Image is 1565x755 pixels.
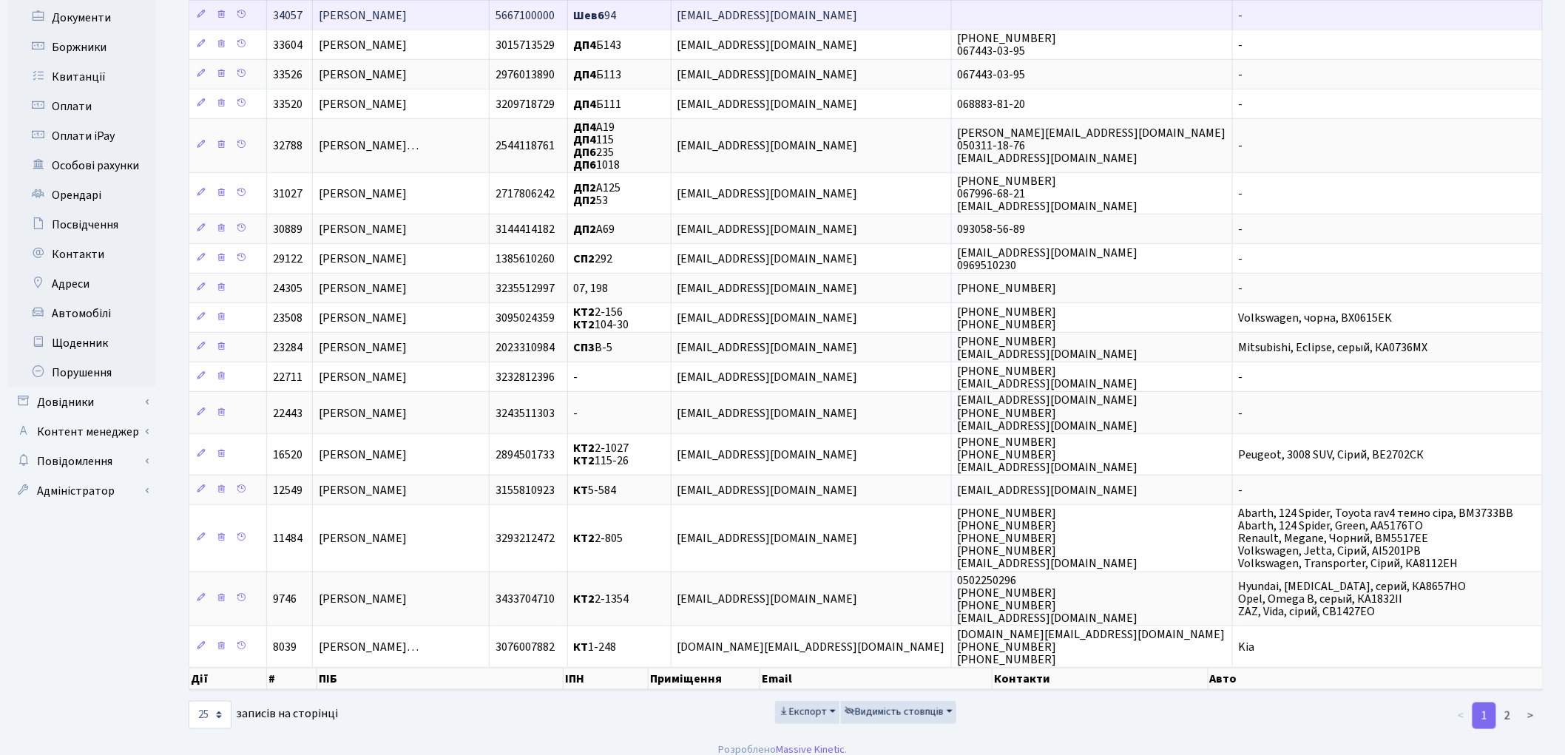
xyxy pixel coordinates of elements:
[958,125,1226,166] span: [PERSON_NAME][EMAIL_ADDRESS][DOMAIN_NAME] 050311-18-76 [EMAIL_ADDRESS][DOMAIN_NAME]
[574,339,613,356] span: В-5
[1239,138,1243,154] span: -
[574,221,615,237] span: А69
[496,447,555,463] span: 2894501733
[273,339,302,356] span: 23284
[7,240,155,269] a: Контакти
[677,447,858,463] span: [EMAIL_ADDRESS][DOMAIN_NAME]
[273,405,302,421] span: 22443
[7,3,155,33] a: Документи
[189,668,267,690] th: Дії
[7,33,155,62] a: Боржники
[649,668,760,690] th: Приміщення
[7,180,155,210] a: Орендарі
[496,280,555,297] span: 3235512997
[317,668,564,690] th: ПІБ
[319,280,407,297] span: [PERSON_NAME]
[319,405,407,421] span: [PERSON_NAME]
[677,251,858,267] span: [EMAIL_ADDRESS][DOMAIN_NAME]
[496,37,555,53] span: 3015713529
[1239,310,1393,326] span: Volkswagen, чорна, ВХ0615ЕК
[958,304,1057,333] span: [PHONE_NUMBER] [PHONE_NUMBER]
[574,591,595,607] b: КТ2
[319,67,407,83] span: [PERSON_NAME]
[496,405,555,421] span: 3243511303
[574,530,623,546] span: 2-805
[7,476,155,506] a: Адміністратор
[574,96,622,112] span: Б111
[1239,280,1243,297] span: -
[574,157,597,173] b: ДП6
[677,530,858,546] span: [EMAIL_ADDRESS][DOMAIN_NAME]
[7,328,155,358] a: Щоденник
[496,369,555,385] span: 3232812396
[319,7,407,24] span: [PERSON_NAME]
[496,482,555,498] span: 3155810923
[574,180,597,196] b: ДП2
[574,67,597,83] b: ДП4
[1239,639,1255,655] span: Kia
[496,530,555,546] span: 3293212472
[496,221,555,237] span: 3144414182
[574,144,597,160] b: ДП6
[677,138,858,154] span: [EMAIL_ADDRESS][DOMAIN_NAME]
[574,132,597,148] b: ДП4
[273,186,302,202] span: 31027
[319,37,407,53] span: [PERSON_NAME]
[574,530,595,546] b: КТ2
[574,37,622,53] span: Б143
[958,221,1026,237] span: 093058-56-89
[273,67,302,83] span: 33526
[273,591,297,607] span: 9746
[779,705,827,720] span: Експорт
[7,447,155,476] a: Повідомлення
[677,339,858,356] span: [EMAIL_ADDRESS][DOMAIN_NAME]
[319,138,419,154] span: [PERSON_NAME]…
[574,591,629,607] span: 2-1354
[1518,702,1543,729] a: >
[1239,447,1424,463] span: Peugeot, 3008 SUV, Сірий, ВЕ2702СК
[496,251,555,267] span: 1385610260
[7,62,155,92] a: Квитанції
[574,280,609,297] span: 07, 198
[319,447,407,463] span: [PERSON_NAME]
[1239,369,1243,385] span: -
[496,138,555,154] span: 2544118761
[958,173,1138,214] span: [PHONE_NUMBER] 067996-68-21 [EMAIL_ADDRESS][DOMAIN_NAME]
[677,310,858,326] span: [EMAIL_ADDRESS][DOMAIN_NAME]
[841,701,956,724] button: Видимість стовпців
[574,119,621,173] span: А19 115 235 1018
[7,269,155,299] a: Адреси
[7,92,155,121] a: Оплати
[496,186,555,202] span: 2717806242
[319,221,407,237] span: [PERSON_NAME]
[7,299,155,328] a: Автомобілі
[319,186,407,202] span: [PERSON_NAME]
[273,37,302,53] span: 33604
[574,221,597,237] b: ДП2
[677,186,858,202] span: [EMAIL_ADDRESS][DOMAIN_NAME]
[574,369,578,385] span: -
[574,339,595,356] b: СП3
[574,192,597,209] b: ДП2
[958,30,1057,59] span: [PHONE_NUMBER] 067443-03-95
[273,221,302,237] span: 30889
[775,701,839,724] button: Експорт
[574,453,595,469] b: КТ2
[958,280,1057,297] span: [PHONE_NUMBER]
[760,668,993,690] th: Email
[574,251,613,267] span: 292
[677,7,858,24] span: [EMAIL_ADDRESS][DOMAIN_NAME]
[273,280,302,297] span: 24305
[993,668,1208,690] th: Контакти
[574,482,589,498] b: КТ
[7,358,155,387] a: Порушення
[574,440,595,456] b: КТ2
[677,639,945,655] span: [DOMAIN_NAME][EMAIL_ADDRESS][DOMAIN_NAME]
[1239,405,1243,421] span: -
[1473,702,1496,729] a: 1
[319,339,407,356] span: [PERSON_NAME]
[574,180,621,209] span: А125 53
[319,310,407,326] span: [PERSON_NAME]
[677,405,858,421] span: [EMAIL_ADDRESS][DOMAIN_NAME]
[677,482,858,498] span: [EMAIL_ADDRESS][DOMAIN_NAME]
